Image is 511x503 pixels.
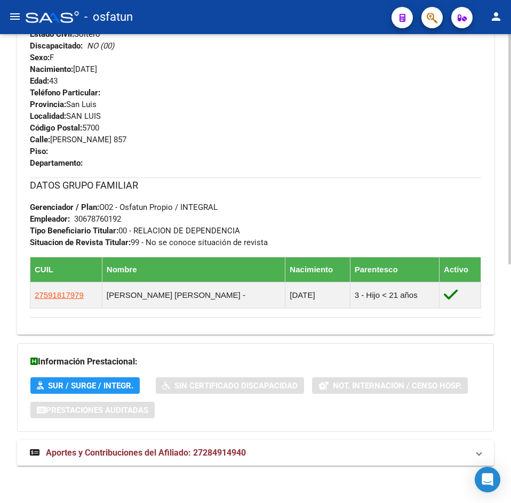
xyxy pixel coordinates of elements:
span: 43 [30,76,58,86]
i: NO (00) [87,41,114,51]
button: SUR / SURGE / INTEGR. [30,377,140,394]
strong: Tipo Beneficiario Titular: [30,226,118,236]
td: 3 - Hijo < 21 años [350,282,439,308]
strong: Provincia: [30,100,66,109]
span: Aportes y Contribuciones del Afiliado: 27284914940 [46,448,246,458]
span: [DATE] [30,64,97,74]
h3: DATOS GRUPO FAMILIAR [30,178,481,193]
th: Activo [440,257,481,282]
h3: Información Prestacional: [30,354,481,369]
strong: Piso: [30,147,48,156]
mat-expansion-panel-header: Aportes y Contribuciones del Afiliado: 27284914940 [17,440,494,466]
div: Open Intercom Messenger [475,467,500,492]
strong: Discapacitado: [30,41,83,51]
span: SUR / SURGE / INTEGR. [48,381,133,391]
td: [PERSON_NAME] [PERSON_NAME] - [102,282,285,308]
span: [PERSON_NAME] 857 [30,135,126,144]
td: [DATE] [285,282,350,308]
strong: Código Postal: [30,123,82,133]
strong: Sexo: [30,53,50,62]
mat-icon: person [490,10,502,23]
span: Prestaciones Auditadas [46,405,148,415]
span: 27591817979 [35,290,84,299]
th: Parentesco [350,257,439,282]
strong: Edad: [30,76,49,86]
mat-icon: menu [9,10,21,23]
strong: Empleador: [30,214,70,224]
strong: Teléfono Particular: [30,88,100,98]
strong: Situacion de Revista Titular: [30,238,131,247]
button: Sin Certificado Discapacidad [156,377,304,394]
span: SAN LUIS [30,111,101,121]
span: Not. Internacion / Censo Hosp. [333,381,461,391]
th: CUIL [30,257,102,282]
strong: Calle: [30,135,50,144]
span: San Luis [30,100,97,109]
span: Soltero [30,29,100,39]
strong: Localidad: [30,111,66,121]
button: Not. Internacion / Censo Hosp. [312,377,468,394]
span: - osfatun [84,5,133,29]
th: Nombre [102,257,285,282]
button: Prestaciones Auditadas [30,402,155,418]
span: F [30,53,54,62]
span: O02 - Osfatun Propio / INTEGRAL [30,202,218,212]
strong: Gerenciador / Plan: [30,202,99,212]
span: 99 - No se conoce situación de revista [30,238,268,247]
strong: Nacimiento: [30,64,73,74]
span: Sin Certificado Discapacidad [174,381,298,391]
span: 00 - RELACION DE DEPENDENCIA [30,226,240,236]
div: 30678760192 [74,213,121,225]
strong: Departamento: [30,158,83,168]
span: 5700 [30,123,99,133]
strong: Estado Civil: [30,29,74,39]
th: Nacimiento [285,257,350,282]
